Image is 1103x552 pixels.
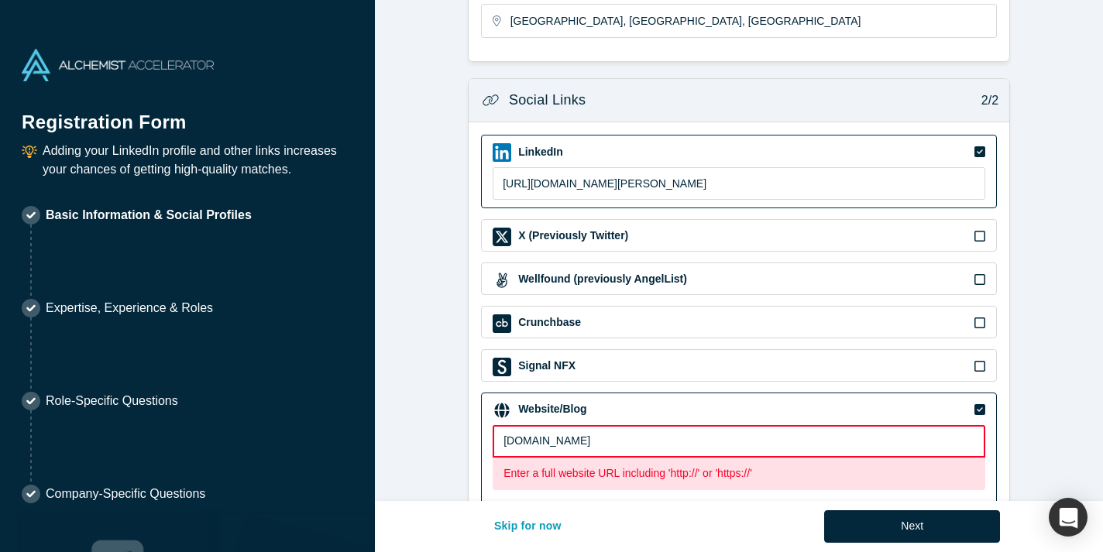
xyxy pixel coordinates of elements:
p: Basic Information & Social Profiles [46,206,252,225]
label: Website/Blog [517,401,586,417]
div: Crunchbase iconCrunchbase [481,306,997,338]
div: Website/Blog iconWebsite/BlogEnter a full website URL including 'http://' or 'https://' [481,393,997,509]
img: X (Previously Twitter) icon [493,228,511,246]
p: Expertise, Experience & Roles [46,299,213,317]
img: Crunchbase icon [493,314,511,333]
img: Signal NFX icon [493,358,511,376]
p: Enter a full website URL including 'http://' or 'https://' [503,465,974,482]
p: Company-Specific Questions [46,485,205,503]
h1: Registration Form [22,92,353,136]
button: Next [824,510,1000,543]
img: Website/Blog icon [493,401,511,420]
label: Crunchbase [517,314,581,331]
label: Signal NFX [517,358,576,374]
label: X (Previously Twitter) [517,228,628,244]
label: Wellfound (previously AngelList) [517,271,687,287]
p: 2/2 [973,91,998,110]
div: LinkedIn iconLinkedIn [481,135,997,208]
img: LinkedIn icon [493,143,511,162]
div: Signal NFX iconSignal NFX [481,349,997,382]
img: Wellfound (previously AngelList) icon [493,271,511,290]
label: LinkedIn [517,144,563,160]
div: Wellfound (previously AngelList) iconWellfound (previously AngelList) [481,262,997,295]
h3: Social Links [509,90,586,111]
button: Skip for now [478,510,578,543]
p: Role-Specific Questions [46,392,178,410]
img: Alchemist Accelerator Logo [22,49,214,81]
p: Adding your LinkedIn profile and other links increases your chances of getting high-quality matches. [43,142,353,179]
input: Enter a location [510,5,995,37]
div: X (Previously Twitter) iconX (Previously Twitter) [481,219,997,252]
